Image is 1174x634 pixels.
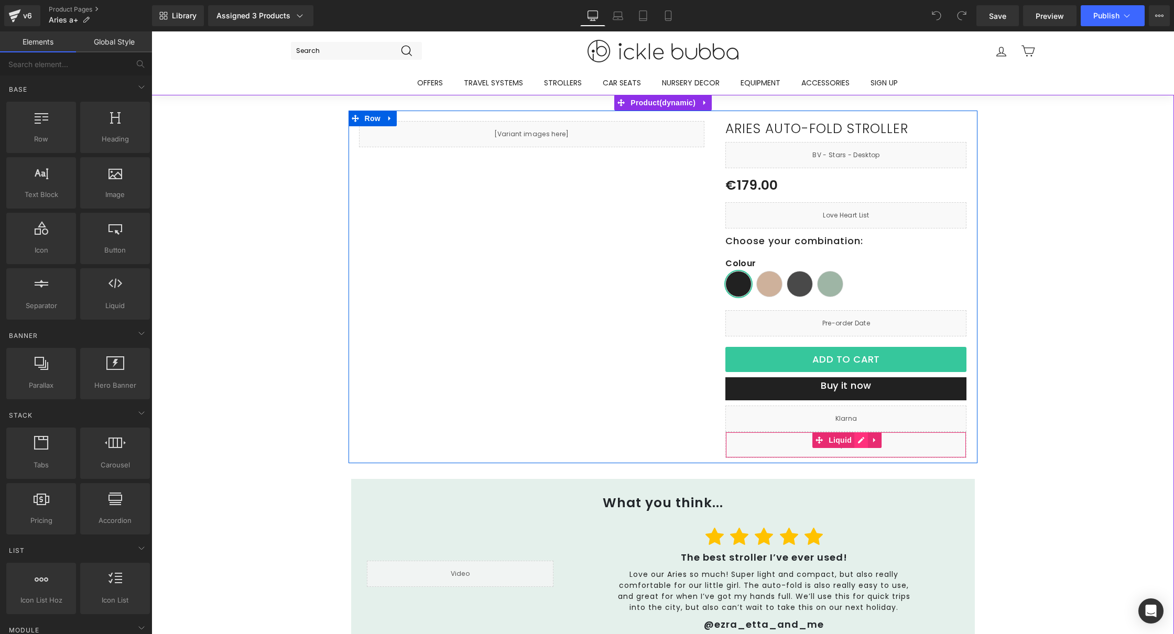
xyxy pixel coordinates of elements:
button: More [1149,5,1170,26]
a: Nursery Decor [500,39,579,63]
a: Expand / Collapse [232,79,245,95]
span: €179.00 [574,147,626,160]
span: Button [83,245,147,256]
p: @ezra_etta_and_me [418,587,807,599]
a: Accessories [639,39,709,63]
a: Car Seats [441,39,500,63]
span: Pricing [9,515,73,526]
button: Publish [1081,5,1145,26]
span: Biscuit [616,240,620,266]
span: Publish [1093,12,1119,20]
a: Aries Auto-Fold Stroller [574,90,757,105]
span: Hero Banner [83,380,147,391]
a: Strollers [382,39,441,63]
span: Icon [9,245,73,256]
a: Equipment [579,39,639,63]
a: v6 [4,5,40,26]
span: Row [9,134,73,145]
a: New Library [152,5,204,26]
span: Parallax [9,380,73,391]
span: Icon List [83,595,147,606]
div: Open Intercom Messenger [1138,598,1164,624]
a: Mobile [656,5,681,26]
span: Preview [1036,10,1064,21]
a: Cart [863,4,890,35]
span: Aries a+ [49,16,78,24]
span: Liquid [83,300,147,311]
span: List [8,545,26,555]
div: Assigned 3 Products [216,10,305,21]
a: Tablet [631,5,656,26]
span: Sage Green [677,240,681,266]
input: Search [139,10,270,28]
span: Accordion [83,515,147,526]
span: Library [172,11,197,20]
span: Liquid [675,401,703,417]
span: Save [989,10,1006,21]
span: Base [8,84,28,94]
div: v6 [21,9,34,23]
a: Desktop [580,5,605,26]
span: Banner [8,331,39,341]
a: Expand / Collapse [547,63,560,79]
span: Heading [83,134,147,145]
button: Redo [951,5,972,26]
span: Add To Cart [661,321,729,334]
span: Text Block [9,189,73,200]
label: Colour [574,227,815,239]
a: Laptop [605,5,631,26]
a: Travel Systems [302,39,382,63]
span: Love our Aries so much! Super light and compact, but also really comfortable for our little girl.... [466,538,759,581]
p: What you think... [208,463,816,480]
button: Add To Cart [574,315,815,341]
span: Icon List Hoz [9,595,73,606]
p: Choose your combination: [574,202,815,216]
a: Product Pages [49,5,152,14]
a: Expand / Collapse [716,401,730,417]
span: Row [211,79,232,95]
span: Carousel [83,460,147,471]
span: Stack [8,410,34,420]
span: Tabs [9,460,73,471]
span: Image [83,189,147,200]
span: Product [476,63,547,79]
button: Undo [926,5,947,26]
button: Buy it now [574,346,815,369]
a: Preview [1023,5,1077,26]
span: Graphite Grey [646,240,650,266]
a: Offers [255,39,302,63]
p: The best stroller I’ve ever used! [486,520,739,532]
span: Black [585,240,589,266]
span: Separator [9,300,73,311]
a: Sign Up [709,39,757,63]
a: Global Style [76,31,152,52]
